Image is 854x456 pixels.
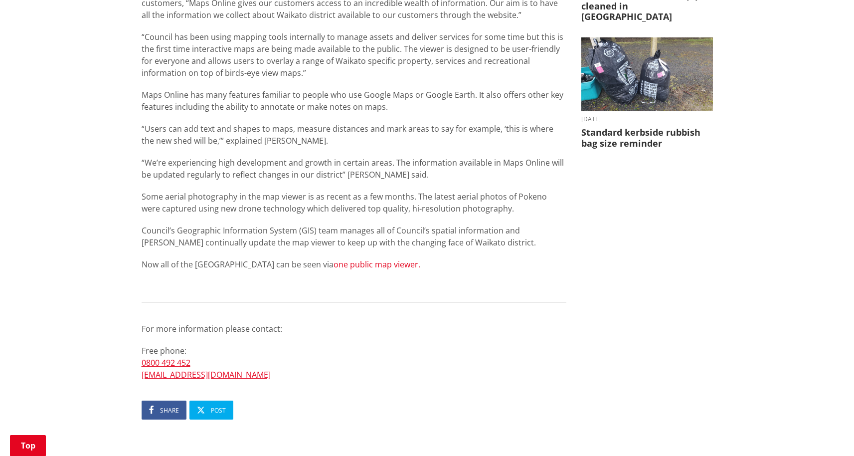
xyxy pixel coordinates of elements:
[142,123,566,147] p: “Users can add text and shapes to maps, measure distances and mark areas to say for example, ‘thi...
[142,191,566,215] p: Some aerial photography in the map viewer is as recent as a few months. The latest aerial photos ...
[189,401,233,420] a: Post
[581,37,713,112] img: 20250825_074435
[211,406,226,415] span: Post
[581,127,713,149] h3: Standard kerbside rubbish bag size reminder
[142,258,566,282] p: Now all of the [GEOGRAPHIC_DATA] can be seen via
[142,357,190,368] a: 0800 492 452
[808,414,844,450] iframe: Messenger Launcher
[160,406,179,415] span: Share
[581,37,713,149] a: [DATE] Standard kerbside rubbish bag size reminder
[142,225,566,248] p: Council’s Geographic Information System (GIS) team manages all of Council’s spatial information a...
[142,401,186,420] a: Share
[142,323,566,335] p: For more information please contact:
[581,116,713,122] time: [DATE]
[142,157,566,181] p: “We’re experiencing high development and growth in certain areas. The information available in Ma...
[10,435,46,456] a: Top
[142,369,271,380] a: [EMAIL_ADDRESS][DOMAIN_NAME]
[334,259,420,270] a: one public map viewer.
[142,31,566,79] p: “Council has been using mapping tools internally to manage assets and deliver services for some t...
[142,89,566,113] p: Maps Online has many features familiar to people who use Google Maps or Google Earth. It also off...
[142,345,566,381] p: Free phone:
